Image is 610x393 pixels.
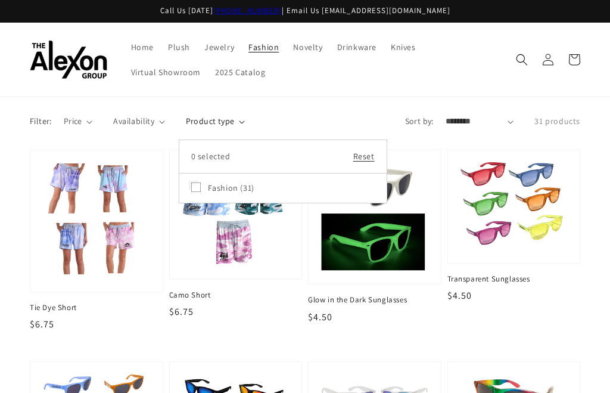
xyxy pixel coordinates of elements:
span: 2025 Catalog [215,67,265,78]
a: Drinkware [330,35,384,60]
a: Fashion [241,35,286,60]
a: Reset [353,149,375,164]
span: Drinkware [337,42,376,52]
a: Knives [384,35,423,60]
a: Jewelry [197,35,241,60]
img: The Alexon Group [30,41,107,79]
summary: Product type [186,115,245,128]
a: Plush [161,35,197,60]
a: 2025 Catalog [208,60,272,85]
a: Home [124,35,161,60]
a: [PHONE_NUMBER] [213,5,282,16]
span: Virtual Showroom [131,67,201,78]
span: Jewelry [204,42,234,52]
a: Novelty [286,35,329,60]
summary: Search [509,47,535,73]
span: 0 selected [191,149,231,164]
span: Home [131,42,154,52]
label: Fashion (31) [191,177,375,199]
span: Knives [391,42,416,52]
span: Novelty [293,42,322,52]
a: Virtual Showroom [124,60,208,85]
span: Plush [168,42,190,52]
span: Fashion [248,42,279,52]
